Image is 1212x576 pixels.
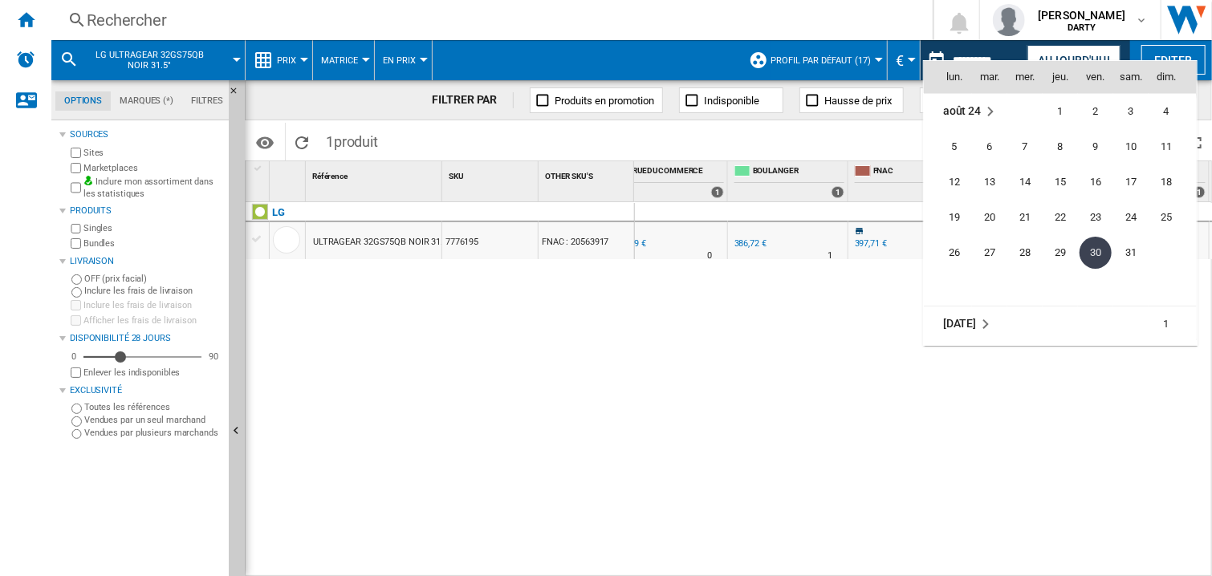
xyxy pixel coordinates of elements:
[1113,129,1149,164] td: Saturday August 10 2024
[924,129,1197,164] tr: Week 2
[1044,95,1076,128] span: 1
[974,201,1006,233] span: 20
[1043,129,1078,164] td: Thursday August 8 2024
[1080,95,1112,128] span: 2
[1149,129,1197,164] td: Sunday August 11 2024
[1113,94,1149,130] td: Saturday August 3 2024
[1149,164,1197,200] td: Sunday August 18 2024
[1149,94,1197,130] td: Sunday August 4 2024
[1009,166,1041,198] span: 14
[1115,201,1147,233] span: 24
[924,94,1043,130] td: August 2024
[1150,131,1182,163] span: 11
[972,164,1007,200] td: Tuesday August 13 2024
[1080,237,1112,269] span: 30
[1115,166,1147,198] span: 17
[924,61,1197,344] md-calendar: Calendar
[1150,166,1182,198] span: 18
[972,129,1007,164] td: Tuesday August 6 2024
[1044,166,1076,198] span: 15
[924,94,1197,130] tr: Week 1
[938,166,970,198] span: 12
[924,200,1197,235] tr: Week 4
[1043,94,1078,130] td: Thursday August 1 2024
[1007,164,1043,200] td: Wednesday August 14 2024
[938,201,970,233] span: 19
[1009,237,1041,269] span: 28
[1113,200,1149,235] td: Saturday August 24 2024
[924,164,1197,200] tr: Week 3
[1007,61,1043,93] th: mer.
[1009,131,1041,163] span: 7
[924,235,972,270] td: Monday August 26 2024
[1007,129,1043,164] td: Wednesday August 7 2024
[972,235,1007,270] td: Tuesday August 27 2024
[1078,94,1113,130] td: Friday August 2 2024
[924,164,972,200] td: Monday August 12 2024
[1150,201,1182,233] span: 25
[924,270,1197,306] tr: Week undefined
[1043,235,1078,270] td: Thursday August 29 2024
[1150,95,1182,128] span: 4
[924,61,972,93] th: lun.
[1007,235,1043,270] td: Wednesday August 28 2024
[1149,200,1197,235] td: Sunday August 25 2024
[924,306,1043,343] td: September 2024
[1150,308,1182,340] span: 1
[1044,131,1076,163] span: 8
[1043,61,1078,93] th: jeu.
[1044,201,1076,233] span: 22
[1009,201,1041,233] span: 21
[1080,166,1112,198] span: 16
[974,237,1006,269] span: 27
[972,61,1007,93] th: mar.
[1113,164,1149,200] td: Saturday August 17 2024
[943,318,976,331] span: [DATE]
[1043,200,1078,235] td: Thursday August 22 2024
[924,306,1197,343] tr: Week 1
[974,131,1006,163] span: 6
[1007,200,1043,235] td: Wednesday August 21 2024
[972,200,1007,235] td: Tuesday August 20 2024
[1115,237,1147,269] span: 31
[1078,129,1113,164] td: Friday August 9 2024
[1149,306,1197,343] td: Sunday September 1 2024
[974,166,1006,198] span: 13
[1078,235,1113,270] td: Friday August 30 2024
[924,129,972,164] td: Monday August 5 2024
[924,200,972,235] td: Monday August 19 2024
[1115,131,1147,163] span: 10
[1043,164,1078,200] td: Thursday August 15 2024
[1044,237,1076,269] span: 29
[943,105,981,118] span: août 24
[1078,164,1113,200] td: Friday August 16 2024
[1080,201,1112,233] span: 23
[1113,61,1149,93] th: sam.
[1115,95,1147,128] span: 3
[1113,235,1149,270] td: Saturday August 31 2024
[938,237,970,269] span: 26
[1080,131,1112,163] span: 9
[1149,61,1197,93] th: dim.
[924,235,1197,270] tr: Week 5
[1078,200,1113,235] td: Friday August 23 2024
[938,131,970,163] span: 5
[1078,61,1113,93] th: ven.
